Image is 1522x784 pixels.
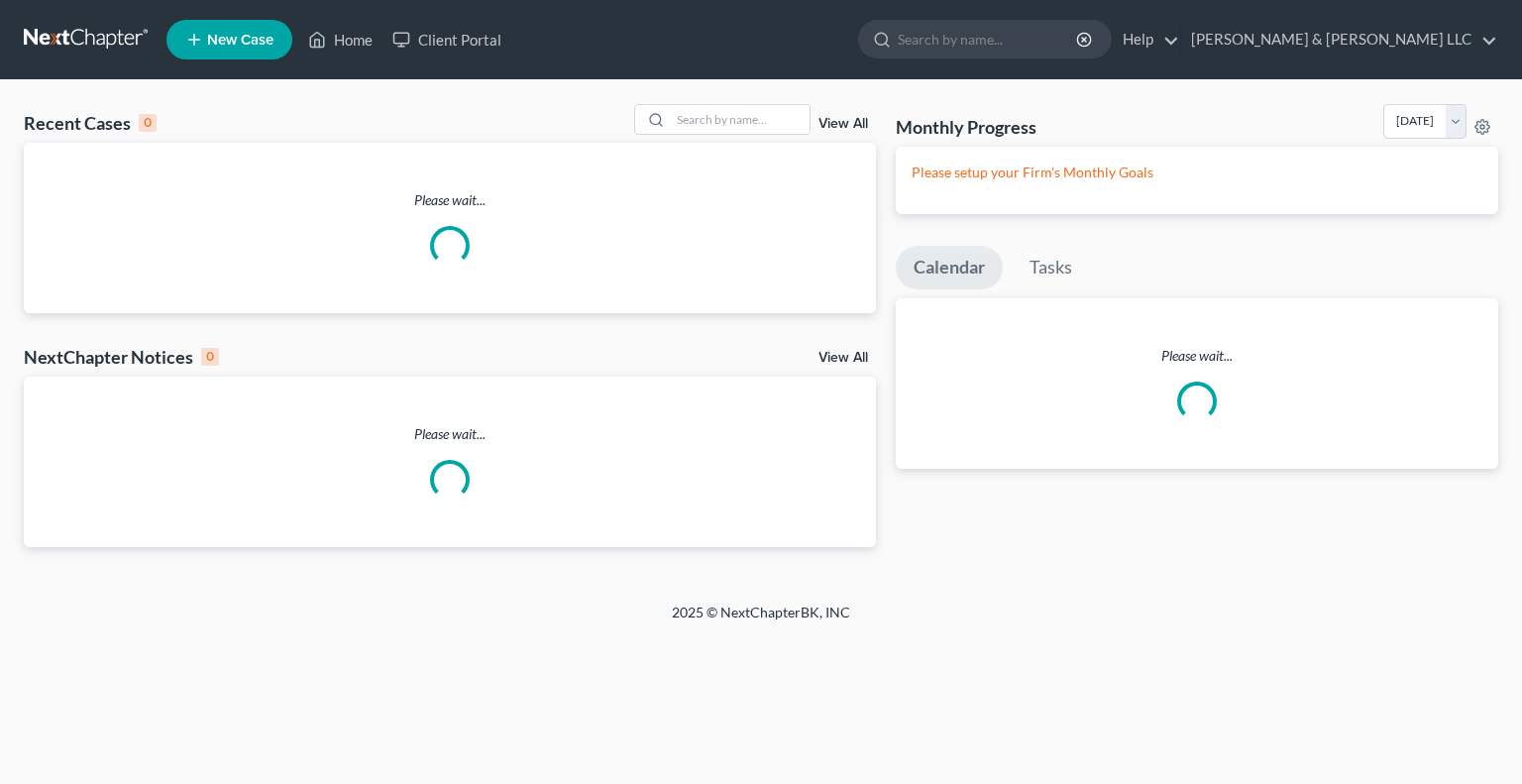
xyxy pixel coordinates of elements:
[1012,246,1090,289] a: Tasks
[896,246,1003,289] a: Calendar
[24,345,219,369] div: NextChapter Notices
[896,115,1036,139] h3: Monthly Progress
[139,114,157,132] div: 0
[298,22,382,57] a: Home
[207,33,273,48] span: New Case
[896,346,1498,366] p: Please wait...
[912,163,1482,182] p: Please setup your Firm's Monthly Goals
[24,424,876,444] p: Please wait...
[196,603,1326,638] div: 2025 © NextChapterBK, INC
[201,348,219,366] div: 0
[24,111,157,135] div: Recent Cases
[818,117,868,131] a: View All
[24,190,876,210] p: Please wait...
[671,105,810,134] input: Search by name...
[898,21,1079,57] input: Search by name...
[1113,22,1179,57] a: Help
[1181,22,1497,57] a: [PERSON_NAME] & [PERSON_NAME] LLC
[382,22,511,57] a: Client Portal
[818,351,868,365] a: View All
